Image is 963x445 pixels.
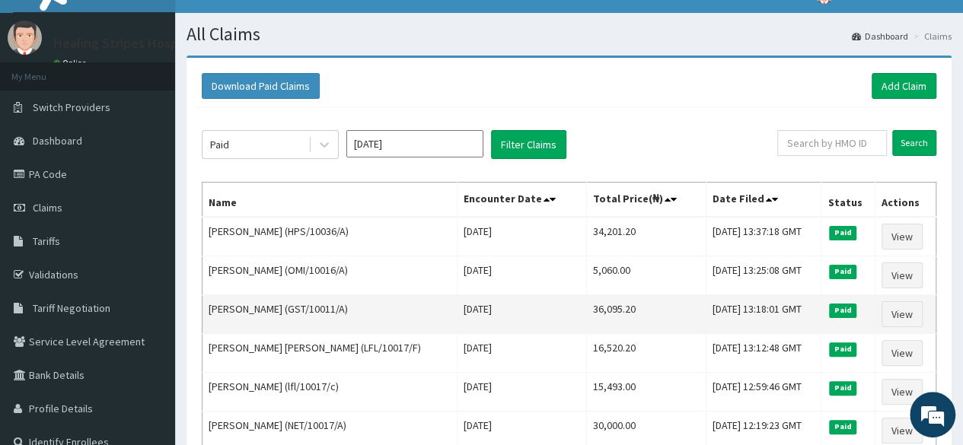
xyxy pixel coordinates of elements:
[53,37,198,50] p: Healing Stripes Hospital
[28,76,62,114] img: d_794563401_company_1708531726252_794563401
[8,21,42,55] img: User Image
[457,334,586,373] td: [DATE]
[777,130,887,156] input: Search by HMO ID
[202,295,458,334] td: [PERSON_NAME] (GST/10011/A)
[202,183,458,218] th: Name
[250,8,286,44] div: Minimize live chat window
[202,256,458,295] td: [PERSON_NAME] (OMI/10016/A)
[33,134,82,148] span: Dashboard
[33,234,60,248] span: Tariffs
[586,334,706,373] td: 16,520.20
[202,73,320,99] button: Download Paid Claims
[457,183,586,218] th: Encounter Date
[706,217,821,256] td: [DATE] 13:37:18 GMT
[53,58,90,68] a: Online
[852,30,908,43] a: Dashboard
[872,73,936,99] a: Add Claim
[910,30,952,43] li: Claims
[882,340,923,366] a: View
[457,373,586,412] td: [DATE]
[706,183,821,218] th: Date Filed
[706,295,821,334] td: [DATE] 13:18:01 GMT
[187,24,952,44] h1: All Claims
[586,217,706,256] td: 34,201.20
[491,130,566,159] button: Filter Claims
[821,183,875,218] th: Status
[829,420,856,434] span: Paid
[706,334,821,373] td: [DATE] 13:12:48 GMT
[882,379,923,405] a: View
[586,295,706,334] td: 36,095.20
[33,201,62,215] span: Claims
[829,342,856,356] span: Paid
[892,130,936,156] input: Search
[586,373,706,412] td: 15,493.00
[882,418,923,443] a: View
[829,304,856,317] span: Paid
[706,256,821,295] td: [DATE] 13:25:08 GMT
[706,373,821,412] td: [DATE] 12:59:46 GMT
[829,226,856,240] span: Paid
[457,295,586,334] td: [DATE]
[457,256,586,295] td: [DATE]
[202,373,458,412] td: [PERSON_NAME] (lfl/10017/c)
[882,224,923,250] a: View
[586,256,706,295] td: 5,060.00
[882,262,923,288] a: View
[829,265,856,278] span: Paid
[586,183,706,218] th: Total Price(₦)
[8,289,290,342] textarea: Type your message and hit 'Enter'
[202,217,458,256] td: [PERSON_NAME] (HPS/10036/A)
[79,85,256,105] div: Chat with us now
[33,301,110,315] span: Tariff Negotiation
[882,301,923,327] a: View
[33,100,110,114] span: Switch Providers
[88,129,210,282] span: We're online!
[829,381,856,395] span: Paid
[346,130,483,157] input: Select Month and Year
[457,217,586,256] td: [DATE]
[202,334,458,373] td: [PERSON_NAME] [PERSON_NAME] (LFL/10017/F)
[875,183,936,218] th: Actions
[210,137,229,152] div: Paid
